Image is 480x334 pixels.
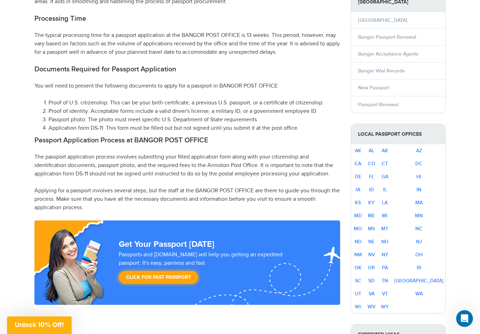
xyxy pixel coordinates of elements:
[355,304,361,310] a: WI
[351,124,445,144] strong: Local Passport Offices
[355,148,361,154] a: AK
[415,291,423,297] a: WA
[383,187,387,193] a: IL
[34,187,340,212] p: Applying for a passport involves several steps, but the staff at the BANGOR POST OFFICE are there...
[369,148,374,154] a: AL
[119,239,214,249] strong: Get Your Passport [DATE]
[48,99,340,107] li: Proof of U.S. citizenship: This can be your birth certificate, a previous U.S. passport, or a cer...
[368,239,375,245] a: NE
[416,174,421,180] a: HI
[416,148,422,154] a: AZ
[354,252,362,258] a: NM
[369,174,374,180] a: FL
[382,213,388,219] a: MI
[15,321,64,328] span: Unlock 10% Off!
[48,107,340,116] li: Proof of identity: Acceptable forms include a valid driver's license, a military ID, or a governm...
[415,252,423,258] a: OH
[368,213,375,219] a: ME
[368,265,375,271] a: OR
[381,226,388,232] a: MT
[34,14,340,23] h2: Processing Time
[368,278,375,284] a: SD
[358,34,416,40] a: Bangor Passport Renewal
[34,31,340,57] p: The typical processing time for a passport application at the BANGOR POST OFFICE is 13 weeks. Thi...
[382,252,388,258] a: NY
[7,316,72,334] div: Unlock 10% Off!
[381,304,389,310] a: WY
[382,200,388,206] a: LA
[358,102,398,108] a: Passport Renewal
[356,187,360,193] a: IA
[456,310,473,327] iframe: Intercom live chat
[382,174,388,180] a: GA
[415,226,422,232] a: NC
[416,187,421,193] a: IN
[355,200,361,206] a: KS
[368,252,375,258] a: NV
[382,148,388,154] a: AR
[358,51,419,57] a: Bangor Acceptance Agents
[416,239,422,245] a: NJ
[354,213,362,219] a: MD
[368,161,375,167] a: CO
[355,161,361,167] a: CA
[368,200,375,206] a: KY
[355,239,362,245] a: ND
[382,265,388,271] a: PA
[358,68,405,74] a: Bangor Vital Records
[358,85,389,91] a: New Passport
[382,278,388,284] a: TN
[369,291,375,297] a: VA
[48,124,340,133] li: Application form DS-11: This form must be filled out but not signed until you submit it at the po...
[355,291,361,297] a: UT
[368,304,375,310] a: WV
[48,116,340,124] li: Passport photo: The photo must meet specific U.S. Department of State requirements.
[116,251,308,287] div: Passports and [DOMAIN_NAME] will help you getting an expedited passport. It's easy, painless and ...
[417,265,421,271] a: RI
[354,226,362,232] a: MO
[382,291,388,297] a: VT
[355,174,361,180] a: DE
[382,161,388,167] a: CT
[34,136,340,144] h2: Passport Application Process at BANGOR POST OFFICE
[369,187,374,193] a: ID
[381,239,388,245] a: NH
[394,278,443,284] a: [GEOGRAPHIC_DATA]
[415,213,423,219] a: MN
[355,265,362,271] a: OK
[34,65,340,73] h2: Documents Required for Passport Application
[415,161,422,167] a: DC
[34,153,340,178] p: The passport application process involves submitting your filled application form along with your...
[34,82,340,90] p: You will need to present the following documents to apply for a passport in BANGOR POST OFFICE:
[119,271,198,284] a: Click for Fast Passport
[358,17,407,23] a: [GEOGRAPHIC_DATA]
[415,200,423,206] a: MA
[355,278,361,284] a: SC
[368,226,375,232] a: MS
